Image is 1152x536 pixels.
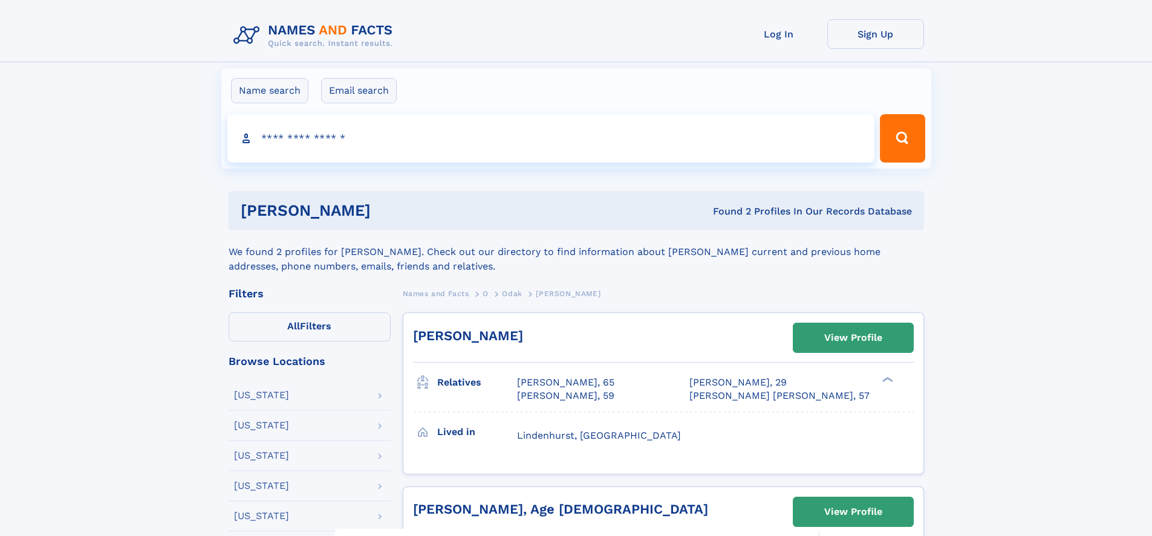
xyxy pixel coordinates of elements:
a: O [483,286,489,301]
div: Found 2 Profiles In Our Records Database [542,205,912,218]
div: [US_STATE] [234,390,289,400]
span: Lindenhurst, [GEOGRAPHIC_DATA] [517,430,681,441]
div: Browse Locations [229,356,391,367]
a: View Profile [793,497,913,526]
h3: Lived in [437,422,517,442]
a: [PERSON_NAME] [413,328,523,343]
div: [US_STATE] [234,511,289,521]
label: Name search [231,78,308,103]
span: All [287,320,300,332]
label: Email search [321,78,397,103]
a: Names and Facts [403,286,469,301]
div: [US_STATE] [234,481,289,491]
a: [PERSON_NAME] [PERSON_NAME], 57 [689,389,870,402]
label: Filters [229,312,391,341]
div: We found 2 profiles for [PERSON_NAME]. Check out our directory to find information about [PERSON_... [229,230,924,274]
a: [PERSON_NAME], 59 [517,389,614,402]
div: Filters [229,288,391,299]
h1: [PERSON_NAME] [241,203,542,218]
div: ❯ [879,376,894,384]
a: [PERSON_NAME], 65 [517,376,614,389]
span: Odak [502,289,522,298]
a: [PERSON_NAME], Age [DEMOGRAPHIC_DATA] [413,502,708,517]
h3: Relatives [437,372,517,393]
a: [PERSON_NAME], 29 [689,376,787,389]
div: [US_STATE] [234,421,289,430]
div: View Profile [824,498,882,526]
img: Logo Names and Facts [229,19,403,52]
input: search input [227,114,875,163]
a: Odak [502,286,522,301]
div: View Profile [824,324,882,352]
span: O [483,289,489,298]
a: Sign Up [827,19,924,49]
a: Log In [731,19,827,49]
div: [US_STATE] [234,451,289,460]
span: [PERSON_NAME] [536,289,600,298]
button: Search Button [880,114,925,163]
a: View Profile [793,323,913,352]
